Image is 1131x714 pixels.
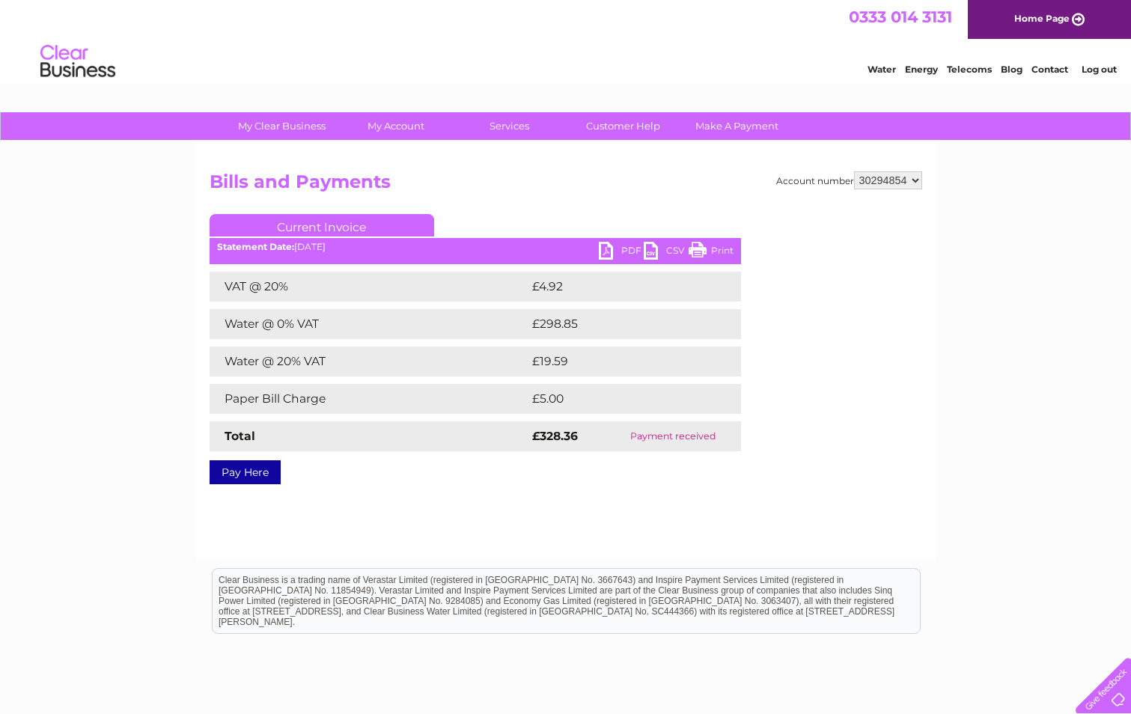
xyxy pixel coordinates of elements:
td: Paper Bill Charge [210,384,528,414]
a: Customer Help [561,112,685,140]
td: £5.00 [528,384,707,414]
td: £298.85 [528,309,715,339]
img: logo.png [40,39,116,85]
b: Statement Date: [217,241,294,252]
div: [DATE] [210,242,741,252]
strong: Total [225,429,255,443]
a: Energy [905,64,938,75]
h2: Bills and Payments [210,171,922,200]
div: Account number [776,171,922,189]
a: Current Invoice [210,214,434,237]
a: Log out [1082,64,1117,75]
a: PDF [599,242,644,263]
a: Telecoms [947,64,992,75]
a: Contact [1031,64,1068,75]
td: Water @ 0% VAT [210,309,528,339]
a: Make A Payment [675,112,799,140]
strong: £328.36 [532,429,578,443]
div: Clear Business is a trading name of Verastar Limited (registered in [GEOGRAPHIC_DATA] No. 3667643... [213,8,920,73]
a: CSV [644,242,689,263]
td: VAT @ 20% [210,272,528,302]
td: Payment received [606,421,741,451]
a: Services [448,112,571,140]
a: My Clear Business [220,112,344,140]
td: £19.59 [528,347,710,376]
a: Blog [1001,64,1022,75]
td: Water @ 20% VAT [210,347,528,376]
a: Pay Here [210,460,281,484]
a: Print [689,242,734,263]
a: My Account [334,112,457,140]
a: Water [868,64,896,75]
a: 0333 014 3131 [849,7,952,26]
td: £4.92 [528,272,706,302]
